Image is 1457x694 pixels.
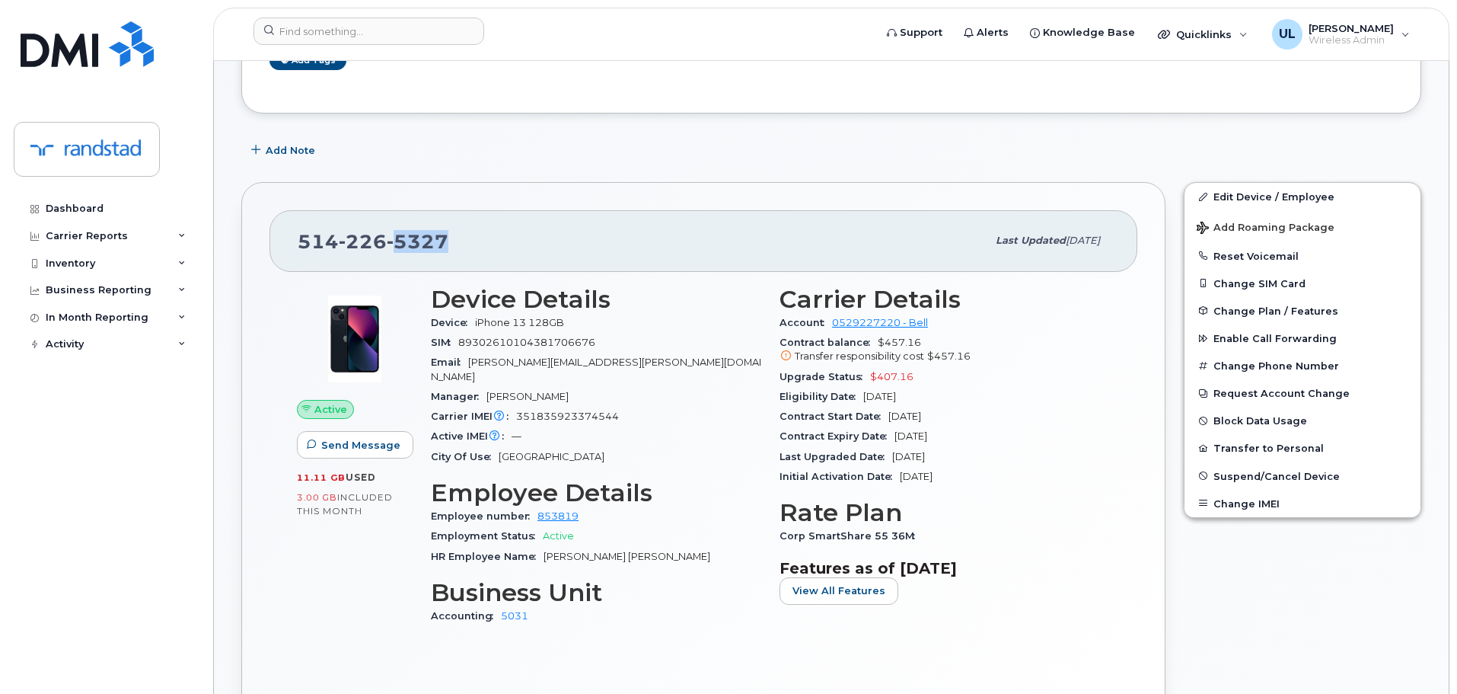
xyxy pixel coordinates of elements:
span: Last updated [996,235,1066,246]
h3: Rate Plan [780,499,1110,526]
span: [PERSON_NAME] [486,391,569,402]
button: Block Data Usage [1184,407,1420,434]
span: Account [780,317,832,328]
span: Change Plan / Features [1213,305,1338,316]
span: 5327 [387,230,448,253]
button: Change IMEI [1184,490,1420,517]
span: Employment Status [431,530,543,542]
span: Alerts [977,25,1009,40]
span: $457.16 [927,350,971,362]
span: SIM [431,337,458,348]
span: used [346,472,376,483]
a: 5031 [501,610,528,622]
button: Change Phone Number [1184,352,1420,379]
span: Knowledge Base [1043,25,1135,40]
span: [DATE] [892,451,925,462]
span: 351835923374544 [516,411,619,422]
span: View All Features [792,584,885,598]
span: Last Upgraded Date [780,451,892,462]
span: 11.11 GB [297,472,346,483]
span: [PERSON_NAME] [1309,22,1394,34]
input: Find something... [253,18,484,45]
span: Accounting [431,610,501,622]
span: $407.16 [870,371,913,382]
h3: Device Details [431,286,761,313]
span: Active [543,530,574,542]
span: 226 [339,230,387,253]
div: Uraib Lakhani [1261,19,1420,50]
span: Eligibility Date [780,391,863,402]
span: Enable Call Forwarding [1213,333,1337,344]
button: Add Note [241,136,328,164]
a: 853819 [537,510,579,522]
span: 89302610104381706676 [458,337,595,348]
span: 514 [298,230,448,253]
h3: Features as of [DATE] [780,559,1110,577]
h3: Carrier Details [780,286,1110,313]
span: [DATE] [894,430,927,442]
a: Alerts [953,18,1019,48]
span: iPhone 13 128GB [475,317,564,328]
span: [DATE] [900,471,933,482]
button: Enable Call Forwarding [1184,325,1420,352]
button: Send Message [297,431,413,459]
span: Contract balance [780,337,878,348]
span: Active [314,402,347,417]
h3: Business Unit [431,579,761,606]
button: Reset Voicemail [1184,242,1420,270]
span: HR Employee Name [431,551,544,562]
span: City Of Use [431,451,499,462]
span: Upgrade Status [780,371,870,382]
span: Suspend/Cancel Device [1213,470,1340,481]
span: Device [431,317,475,328]
span: [DATE] [888,411,921,422]
span: [DATE] [863,391,896,402]
span: [GEOGRAPHIC_DATA] [499,451,604,462]
button: Request Account Change [1184,379,1420,407]
span: UL [1279,25,1296,43]
img: image20231002-3703462-1ig824h.jpeg [309,293,400,385]
span: [PERSON_NAME][EMAIL_ADDRESS][PERSON_NAME][DOMAIN_NAME] [431,357,761,382]
span: Initial Activation Date [780,471,900,482]
span: Quicklinks [1176,28,1232,40]
span: Send Message [321,438,400,453]
span: Contract Expiry Date [780,430,894,442]
span: included this month [297,491,393,517]
button: Change Plan / Features [1184,297,1420,325]
button: Suspend/Cancel Device [1184,462,1420,490]
span: Add Roaming Package [1197,222,1334,236]
span: Transfer responsibility cost [795,350,924,362]
span: [DATE] [1066,235,1100,246]
span: Wireless Admin [1309,34,1394,46]
div: Quicklinks [1147,19,1258,50]
span: 3.00 GB [297,492,337,503]
span: Add Note [266,143,315,158]
h3: Employee Details [431,479,761,507]
a: 0529227220 - Bell [832,317,928,328]
span: Contract Start Date [780,411,888,422]
span: $457.16 [780,337,1110,364]
span: Carrier IMEI [431,411,516,422]
span: [PERSON_NAME] [PERSON_NAME] [544,551,710,562]
span: Active IMEI [431,430,512,442]
span: Employee number [431,510,537,522]
a: Support [876,18,953,48]
span: Support [900,25,942,40]
span: Manager [431,391,486,402]
button: Add Roaming Package [1184,211,1420,242]
span: Email [431,357,468,368]
button: Change SIM Card [1184,270,1420,297]
span: Corp SmartShare 55 36M [780,530,923,542]
button: Transfer to Personal [1184,434,1420,462]
a: Edit Device / Employee [1184,183,1420,210]
button: View All Features [780,577,898,605]
span: — [512,430,521,442]
a: Knowledge Base [1019,18,1146,48]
